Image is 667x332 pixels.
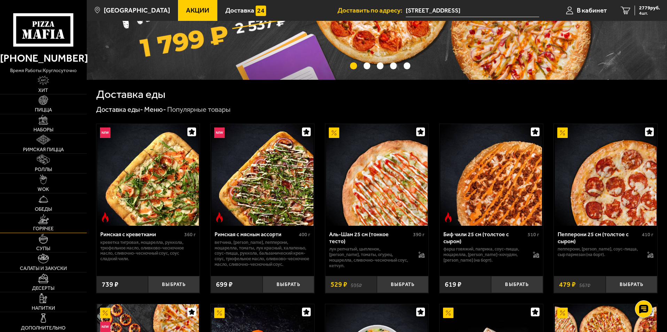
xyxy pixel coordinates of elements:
[256,6,266,16] img: 15daf4d41897b9f0e9f617042186c801.svg
[23,147,64,152] span: Римская пицца
[32,286,54,291] span: Десерты
[606,276,657,293] button: Выбрать
[38,187,49,192] span: WOK
[184,232,196,238] span: 360 г
[144,105,166,114] a: Меню-
[148,276,200,293] button: Выбрать
[491,276,543,293] button: Выбрать
[559,281,576,288] span: 479 ₽
[215,231,297,238] div: Римская с мясным ассорти
[215,240,310,268] p: ветчина, [PERSON_NAME], пепперони, моцарелла, томаты, лук красный, халапеньо, соус-пицца, руккола...
[351,281,362,288] s: 595 ₽
[329,231,412,244] div: Аль-Шам 25 см (тонкое тесто)
[329,246,412,269] p: лук репчатый, цыпленок, [PERSON_NAME], томаты, огурец, моцарелла, сливочно-чесночный соус, кетчуп.
[100,212,110,223] img: Острое блюдо
[406,4,539,17] input: Ваш адрес доставки
[167,105,231,114] div: Популярные товары
[21,326,65,331] span: Дополнительно
[329,128,339,138] img: Акционный
[364,62,370,69] button: точки переключения
[555,124,657,226] img: Пепперони 25 см (толстое с сыром)
[35,207,52,212] span: Обеды
[440,124,542,226] img: Биф чили 25 см (толстое с сыром)
[558,231,640,244] div: Пепперони 25 см (толстое с сыром)
[325,124,429,226] a: АкционныйАль-Шам 25 см (тонкое тесто)
[443,246,526,263] p: фарш говяжий, паприка, соус-пицца, моцарелла, [PERSON_NAME]-кочудян, [PERSON_NAME] (на борт).
[338,7,406,14] span: Доставить по адресу:
[443,212,453,223] img: Острое блюдо
[216,281,233,288] span: 699 ₽
[38,88,48,93] span: Хит
[20,266,67,271] span: Салаты и закуски
[390,62,397,69] button: точки переключения
[443,308,453,318] img: Акционный
[100,322,110,332] img: Новинка
[377,276,428,293] button: Выбрать
[35,108,52,113] span: Пицца
[211,124,313,226] img: Римская с мясным ассорти
[96,105,143,114] a: Доставка еды-
[554,124,657,226] a: АкционныйПепперони 25 см (толстое с сыром)
[33,128,53,132] span: Наборы
[639,11,660,15] span: 4 шт.
[33,226,54,231] span: Горячее
[32,306,55,311] span: Напитки
[96,124,200,226] a: НовинкаОстрое блюдоРимская с креветками
[377,62,383,69] button: точки переключения
[100,231,183,238] div: Римская с креветками
[557,128,568,138] img: Акционный
[577,7,607,14] span: В кабинет
[445,281,462,288] span: 619 ₽
[579,281,590,288] s: 567 ₽
[97,124,199,226] img: Римская с креветками
[350,62,357,69] button: точки переключения
[558,246,640,257] p: пепперони, [PERSON_NAME], соус-пицца, сыр пармезан (на борт).
[443,231,526,244] div: Биф чили 25 см (толстое с сыром)
[102,281,118,288] span: 739 ₽
[263,276,314,293] button: Выбрать
[104,7,170,14] span: [GEOGRAPHIC_DATA]
[331,281,347,288] span: 529 ₽
[326,124,428,226] img: Аль-Шам 25 см (тонкое тесто)
[404,62,410,69] button: точки переключения
[639,6,660,10] span: 2779 руб.
[299,232,310,238] span: 400 г
[214,128,225,138] img: Новинка
[214,308,225,318] img: Акционный
[557,308,568,318] img: Акционный
[225,7,254,14] span: Доставка
[211,124,314,226] a: НовинкаОстрое блюдоРимская с мясным ассорти
[413,232,425,238] span: 390 г
[36,246,50,251] span: Супы
[100,240,196,262] p: креветка тигровая, моцарелла, руккола, трюфельное масло, оливково-чесночное масло, сливочно-чесно...
[440,124,543,226] a: Острое блюдоБиф чили 25 см (толстое с сыром)
[35,167,52,172] span: Роллы
[100,128,110,138] img: Новинка
[96,89,165,100] h1: Доставка еды
[100,308,110,318] img: Акционный
[186,7,209,14] span: Акции
[214,212,225,223] img: Острое блюдо
[528,232,539,238] span: 510 г
[406,4,539,17] span: Искровский проспект, 8к3
[642,232,653,238] span: 410 г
